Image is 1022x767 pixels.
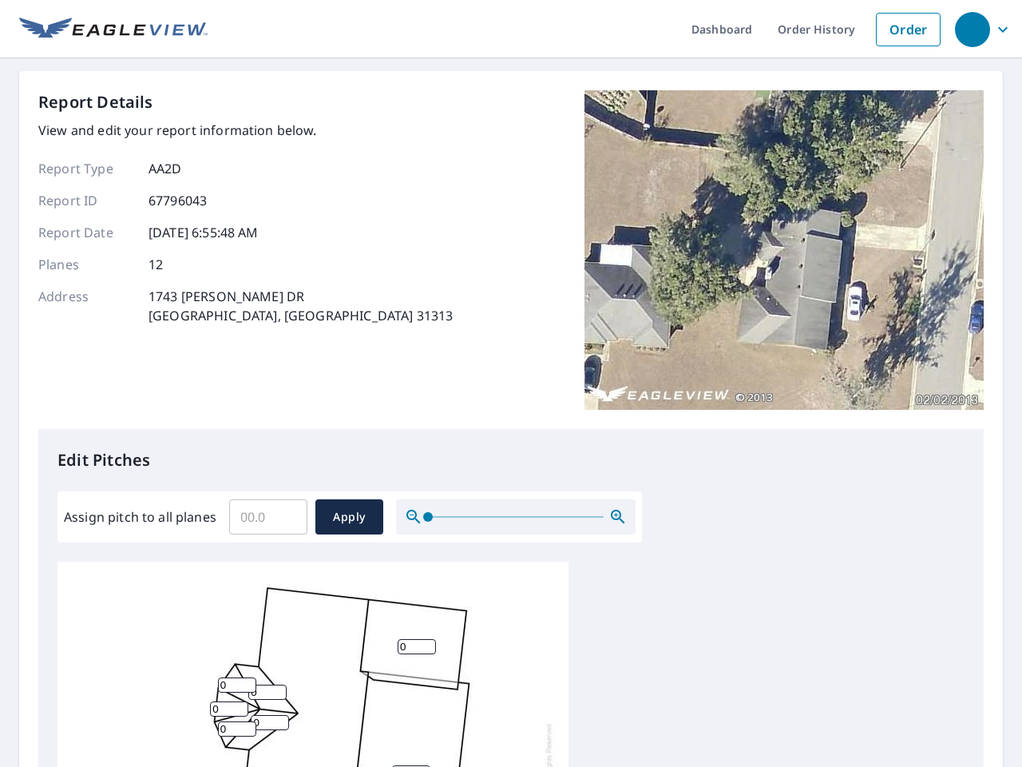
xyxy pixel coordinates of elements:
[149,223,259,242] p: [DATE] 6:55:48 AM
[38,255,134,274] p: Planes
[19,18,208,42] img: EV Logo
[149,255,163,274] p: 12
[64,507,216,527] label: Assign pitch to all planes
[38,223,134,242] p: Report Date
[149,287,453,325] p: 1743 [PERSON_NAME] DR [GEOGRAPHIC_DATA], [GEOGRAPHIC_DATA] 31313
[584,90,984,410] img: Top image
[315,499,383,535] button: Apply
[149,191,207,210] p: 67796043
[229,495,307,539] input: 00.0
[38,287,134,325] p: Address
[38,121,453,140] p: View and edit your report information below.
[38,90,153,114] p: Report Details
[38,191,134,210] p: Report ID
[149,159,182,178] p: AA2D
[38,159,134,178] p: Report Type
[328,507,370,527] span: Apply
[876,13,941,46] a: Order
[57,448,965,472] p: Edit Pitches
